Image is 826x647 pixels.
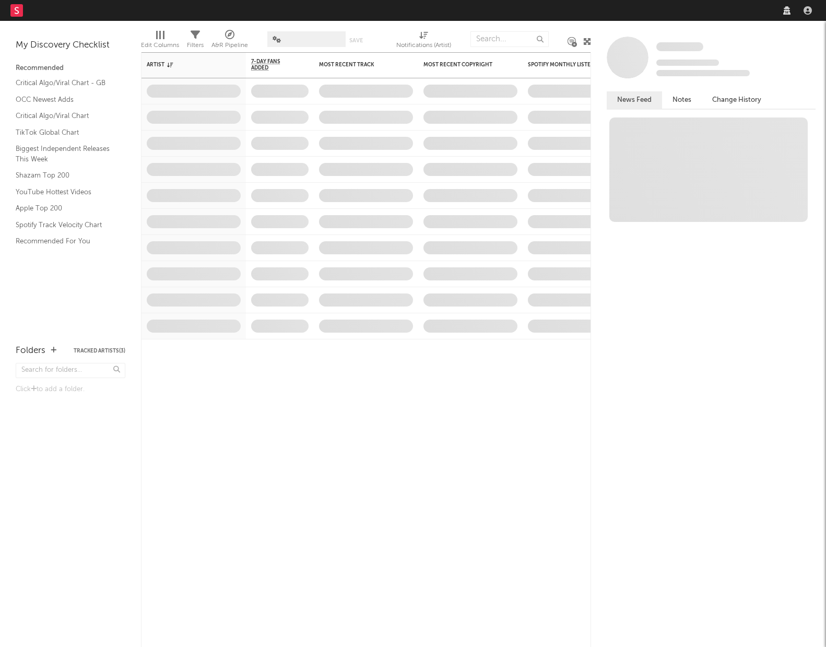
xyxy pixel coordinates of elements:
div: Spotify Monthly Listeners [528,62,606,68]
span: Some Artist [656,42,703,51]
button: Change History [702,91,772,109]
a: Biggest Independent Releases This Week [16,143,115,164]
a: OCC Newest Adds [16,94,115,105]
div: A&R Pipeline [211,26,248,56]
a: Critical Algo/Viral Chart [16,110,115,122]
div: Notifications (Artist) [396,39,451,52]
div: Folders [16,345,45,357]
div: Artist [147,62,225,68]
div: Edit Columns [141,26,179,56]
a: Some Artist [656,42,703,52]
div: Notifications (Artist) [396,26,451,56]
a: YouTube Hottest Videos [16,186,115,198]
span: 0 fans last week [656,70,750,76]
div: Filters [187,39,204,52]
button: Save [349,38,363,43]
input: Search for folders... [16,363,125,378]
button: Tracked Artists(3) [74,348,125,354]
button: News Feed [607,91,662,109]
a: Spotify Track Velocity Chart [16,219,115,231]
div: My Discovery Checklist [16,39,125,52]
span: Tracking Since: [DATE] [656,60,719,66]
a: Recommended For You [16,236,115,247]
a: Shazam Top 200 [16,170,115,181]
div: Click to add a folder. [16,383,125,396]
div: Recommended [16,62,125,75]
a: Critical Algo/Viral Chart - GB [16,77,115,89]
div: Filters [187,26,204,56]
div: Most Recent Copyright [423,62,502,68]
button: Notes [662,91,702,109]
div: Edit Columns [141,39,179,52]
a: Apple Top 200 [16,203,115,214]
input: Search... [470,31,549,47]
div: A&R Pipeline [211,39,248,52]
span: 7-Day Fans Added [251,58,293,71]
div: Most Recent Track [319,62,397,68]
a: TikTok Global Chart [16,127,115,138]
